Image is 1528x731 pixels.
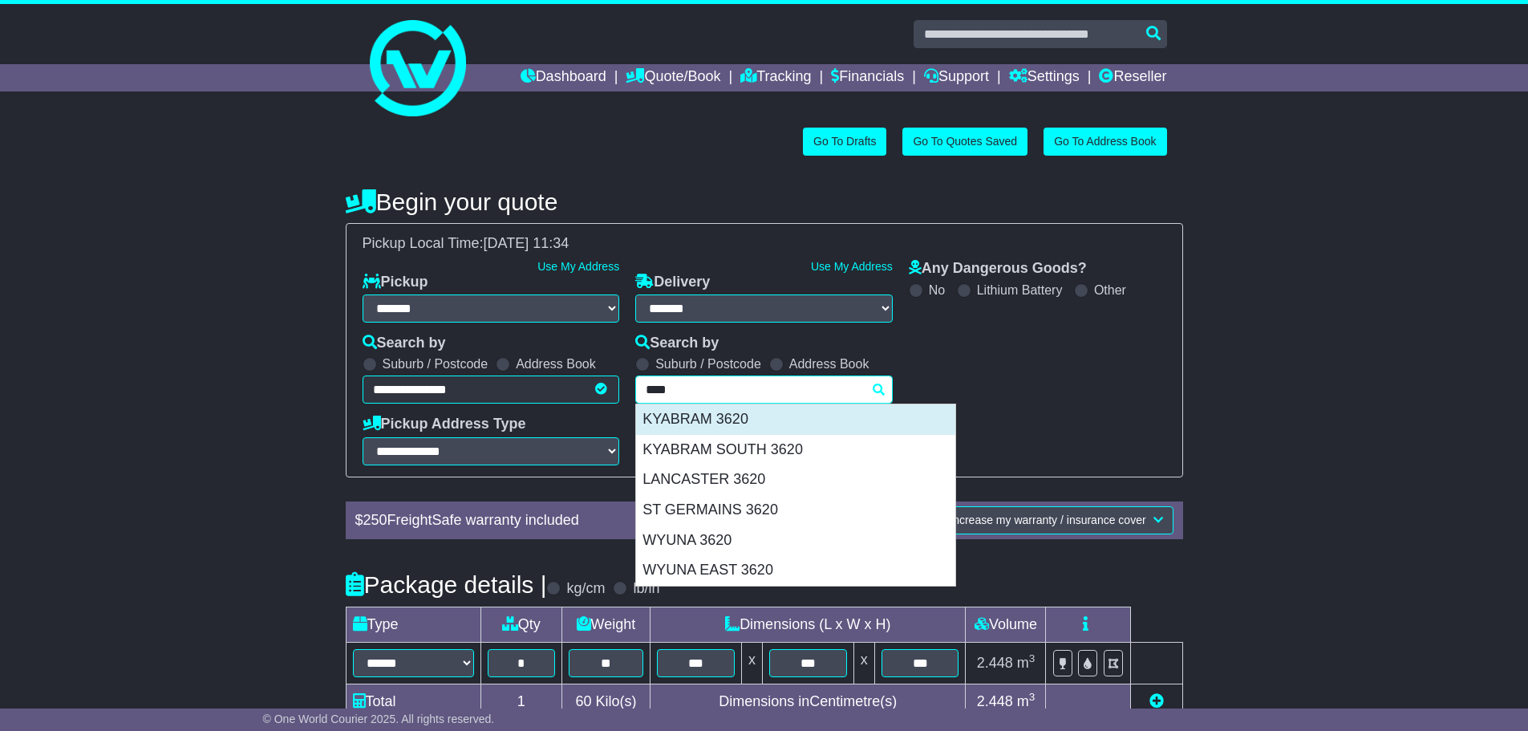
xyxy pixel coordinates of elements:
[347,512,810,530] div: $ FreightSafe warranty included
[1094,282,1126,298] label: Other
[561,684,650,719] td: Kilo(s)
[651,684,966,719] td: Dimensions in Centimetre(s)
[480,607,561,642] td: Qty
[566,580,605,598] label: kg/cm
[929,282,945,298] label: No
[575,693,591,709] span: 60
[909,260,1087,278] label: Any Dangerous Goods?
[1009,64,1080,91] a: Settings
[740,64,811,91] a: Tracking
[346,571,547,598] h4: Package details |
[939,506,1173,534] button: Increase my warranty / insurance cover
[924,64,989,91] a: Support
[346,189,1183,215] h4: Begin your quote
[355,235,1174,253] div: Pickup Local Time:
[363,416,526,433] label: Pickup Address Type
[635,274,710,291] label: Delivery
[1029,691,1036,703] sup: 3
[789,356,869,372] label: Address Book
[655,356,761,372] label: Suburb / Postcode
[363,512,387,528] span: 250
[1017,693,1036,709] span: m
[1099,64,1166,91] a: Reseller
[636,495,955,526] div: ST GERMAINS 3620
[977,655,1013,671] span: 2.448
[521,64,606,91] a: Dashboard
[383,356,488,372] label: Suburb / Postcode
[561,607,650,642] td: Weight
[1149,693,1164,709] a: Add new item
[902,128,1027,156] a: Go To Quotes Saved
[1017,655,1036,671] span: m
[950,514,1145,526] span: Increase my warranty / insurance cover
[635,335,719,352] label: Search by
[516,356,596,372] label: Address Book
[1044,128,1166,156] a: Go To Address Book
[811,260,893,273] a: Use My Address
[363,274,428,291] label: Pickup
[636,465,955,495] div: LANCASTER 3620
[636,404,955,435] div: KYABRAM 3620
[636,435,955,465] div: KYABRAM SOUTH 3620
[626,64,720,91] a: Quote/Book
[741,642,762,684] td: x
[977,693,1013,709] span: 2.448
[831,64,904,91] a: Financials
[633,580,659,598] label: lb/in
[853,642,874,684] td: x
[803,128,886,156] a: Go To Drafts
[636,526,955,556] div: WYUNA 3620
[484,235,569,251] span: [DATE] 11:34
[1029,652,1036,664] sup: 3
[651,607,966,642] td: Dimensions (L x W x H)
[346,607,480,642] td: Type
[363,335,446,352] label: Search by
[977,282,1063,298] label: Lithium Battery
[263,713,495,725] span: © One World Courier 2025. All rights reserved.
[480,684,561,719] td: 1
[346,684,480,719] td: Total
[966,607,1046,642] td: Volume
[537,260,619,273] a: Use My Address
[636,555,955,586] div: WYUNA EAST 3620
